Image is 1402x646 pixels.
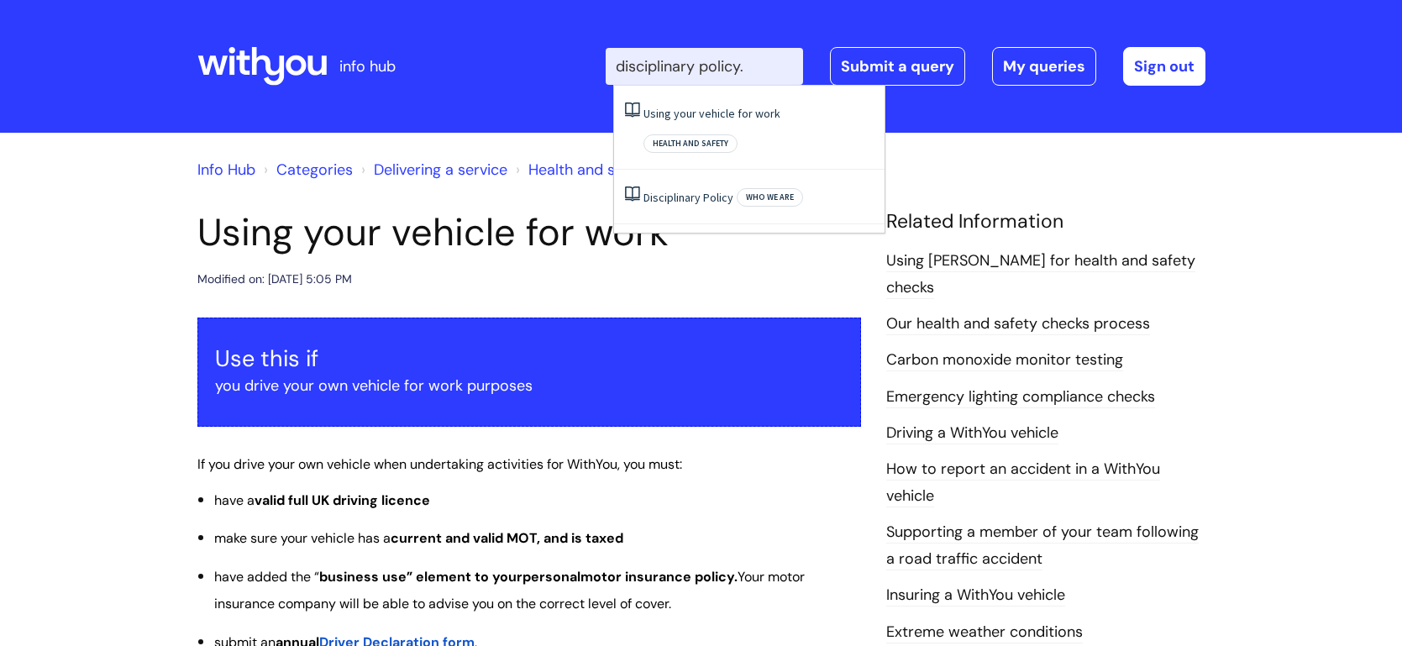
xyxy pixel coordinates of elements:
li: Delivering a service [357,156,507,183]
a: Our health and safety checks process [886,313,1150,335]
span: motor insurance policy. [580,568,738,586]
a: Insuring a WithYou vehicle [886,585,1065,607]
span: personal [522,568,580,586]
span: current and valid MOT, and is taxed [391,529,623,547]
input: Search [606,48,803,85]
a: Sign out [1123,47,1205,86]
span: Health and safety [643,134,738,153]
a: Delivering a service [374,160,507,180]
a: Using your vehicle for work [643,106,780,121]
a: Extreme weather conditions [886,622,1083,643]
a: My queries [992,47,1096,86]
span: If you drive your own vehicle when undertaking activities for WithYou, you must: [197,455,682,473]
span: Who we are [737,188,803,207]
div: | - [606,47,1205,86]
a: Submit a query [830,47,965,86]
h1: Using your vehicle for work [197,210,861,255]
a: Health and safety [528,160,651,180]
h4: Related Information [886,210,1205,234]
span: business use” element to your [319,568,522,586]
span: have a [214,491,255,509]
p: info hub [339,53,396,80]
a: Carbon monoxide monitor testing [886,349,1123,371]
a: Disciplinary Policy [643,190,733,205]
a: Categories [276,160,353,180]
a: Using [PERSON_NAME] for health and safety checks [886,250,1195,299]
a: Driving a WithYou vehicle [886,423,1058,444]
span: Policy [703,190,733,205]
a: How to report an accident in a WithYou vehicle [886,459,1160,507]
a: Supporting a member of your team following a road traffic accident [886,522,1199,570]
p: you drive your own vehicle for work purposes [215,372,843,399]
li: Solution home [260,156,353,183]
span: valid full UK driving licence [255,491,430,509]
span: Disciplinary [643,190,701,205]
li: Health and safety [512,156,651,183]
div: Modified on: [DATE] 5:05 PM [197,269,352,290]
span: make sure your vehicle has a [214,529,391,547]
a: Emergency lighting compliance checks [886,386,1155,408]
span: have added the “ [214,568,319,586]
h3: Use this if [215,345,843,372]
a: Info Hub [197,160,255,180]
